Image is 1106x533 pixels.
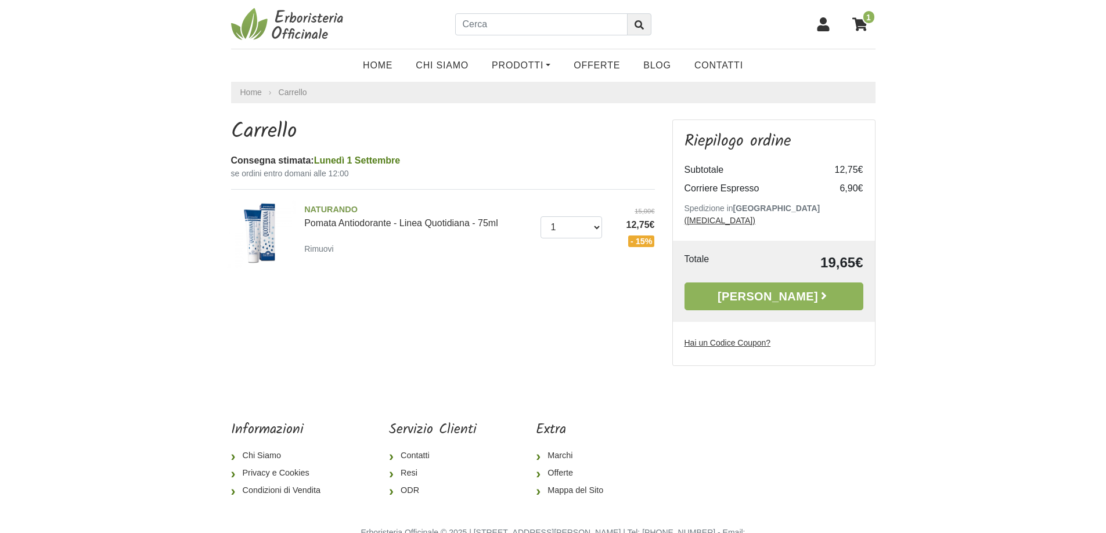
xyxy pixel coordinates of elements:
a: NATURANDOPomata Antiodorante - Linea Quotidiana - 75ml [304,204,532,228]
a: Home [240,86,262,99]
nav: breadcrumb [231,82,876,103]
input: Cerca [455,13,628,35]
span: 1 [862,10,876,24]
span: Lunedì 1 Settembre [314,155,400,165]
h3: Riepilogo ordine [685,132,863,151]
a: ODR [389,482,477,499]
a: Carrello [279,88,307,97]
h5: Servizio Clienti [389,422,477,438]
a: Rimuovi [304,241,338,256]
h1: Carrello [231,119,655,144]
small: Rimuovi [304,244,334,253]
span: 12,75€ [611,218,655,232]
p: Spedizione in [685,202,863,227]
a: 1 [846,10,876,39]
td: Totale [685,252,750,273]
a: Contatti [683,54,755,77]
span: - 15% [628,235,655,247]
a: Home [351,54,404,77]
td: 6,90€ [817,179,863,198]
del: 15,00€ [611,206,655,216]
small: se ordini entro domani alle 12:00 [231,168,655,180]
a: Prodotti [480,54,562,77]
u: Hai un Codice Coupon? [685,338,771,347]
a: Privacy e Cookies [231,465,330,482]
a: [PERSON_NAME] [685,282,863,310]
span: NATURANDO [304,204,532,216]
a: Chi Siamo [404,54,480,77]
iframe: fb:page Facebook Social Plugin [672,422,875,462]
td: Subtotale [685,161,817,179]
b: [GEOGRAPHIC_DATA] [733,204,820,213]
a: OFFERTE [562,54,632,77]
a: Chi Siamo [231,447,330,465]
td: 19,65€ [750,252,863,273]
a: Offerte [536,465,613,482]
a: Resi [389,465,477,482]
h5: Extra [536,422,613,438]
label: Hai un Codice Coupon? [685,337,771,349]
a: Contatti [389,447,477,465]
td: 12,75€ [817,161,863,179]
td: Corriere Espresso [685,179,817,198]
a: Blog [632,54,683,77]
h5: Informazioni [231,422,330,438]
a: Marchi [536,447,613,465]
a: ([MEDICAL_DATA]) [685,216,755,225]
a: Condizioni di Vendita [231,482,330,499]
div: Consegna stimata: [231,154,655,168]
img: Erboristeria Officinale [231,7,347,42]
a: Mappa del Sito [536,482,613,499]
img: Pomata Antiodorante - Linea Quotidiana - 75ml [227,199,296,268]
